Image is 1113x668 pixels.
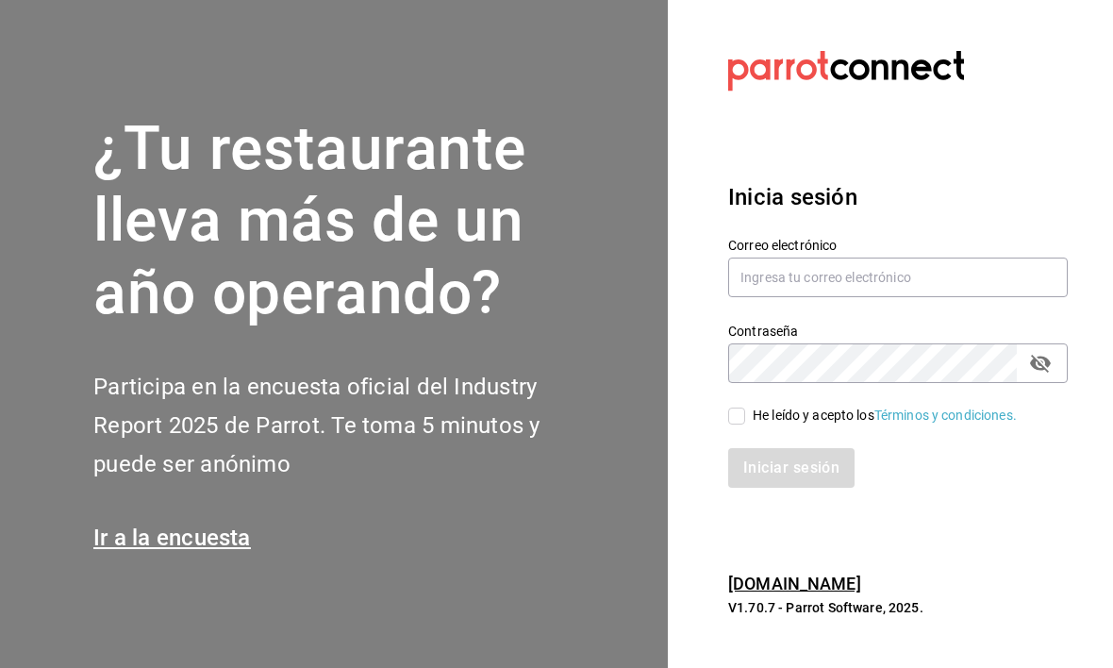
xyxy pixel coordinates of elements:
[728,598,1068,617] p: V1.70.7 - Parrot Software, 2025.
[93,113,603,330] h1: ¿Tu restaurante lleva más de un año operando?
[728,180,1068,214] h3: Inicia sesión
[728,258,1068,297] input: Ingresa tu correo electrónico
[93,525,251,551] a: Ir a la encuesta
[874,408,1017,423] a: Términos y condiciones.
[728,324,1068,337] label: Contraseña
[728,238,1068,251] label: Correo electrónico
[728,574,861,593] a: [DOMAIN_NAME]
[753,406,1017,426] div: He leído y acepto los
[1024,347,1056,379] button: passwordField
[93,368,603,483] h2: Participa en la encuesta oficial del Industry Report 2025 de Parrot. Te toma 5 minutos y puede se...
